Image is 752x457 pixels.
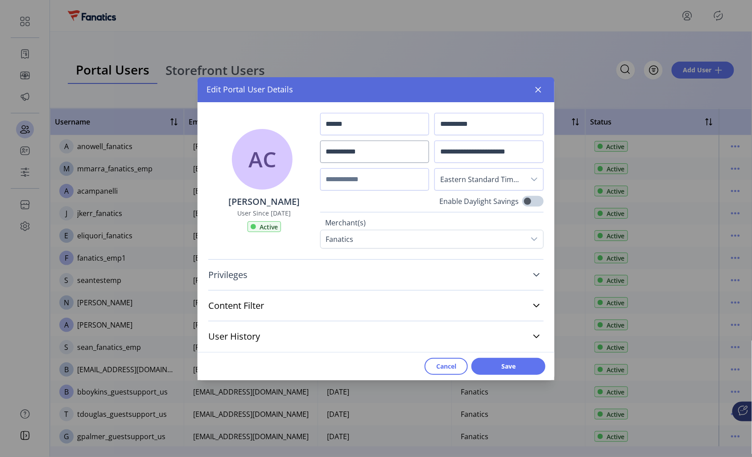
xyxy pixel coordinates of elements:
[228,195,300,208] p: [PERSON_NAME]
[237,208,291,218] label: User Since [DATE]
[321,230,359,248] div: Fanatics
[525,169,543,190] div: dropdown trigger
[248,143,276,175] span: AC
[439,196,519,207] label: Enable Daylight Savings
[435,169,525,190] span: Eastern Standard Time - New York (GMT-5)
[436,361,456,371] span: Cancel
[425,358,468,375] button: Cancel
[208,332,260,341] span: User History
[208,301,264,310] span: Content Filter
[483,361,534,371] span: Save
[471,358,545,375] button: Save
[260,222,278,232] span: Active
[208,265,544,285] a: Privileges
[208,327,544,346] a: User History
[326,217,538,230] label: Merchant(s)
[208,270,248,279] span: Privileges
[208,296,544,316] a: Content Filter
[207,83,293,96] span: Edit Portal User Details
